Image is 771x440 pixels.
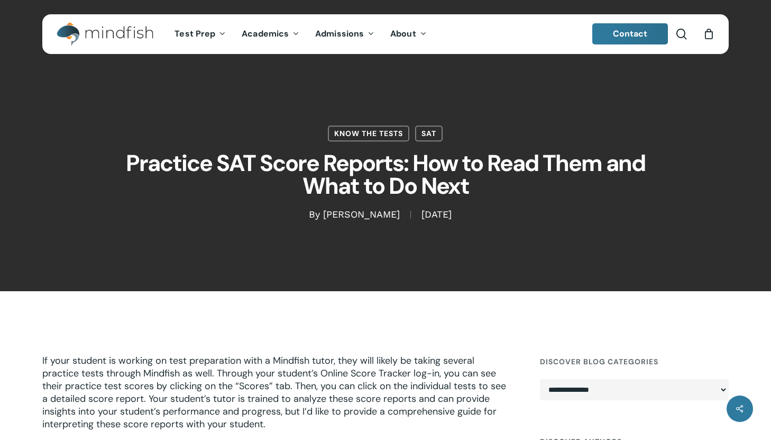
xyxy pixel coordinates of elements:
a: Contact [592,23,668,44]
h1: Practice SAT Score Reports: How to Read Them and What to Do Next [121,141,650,208]
span: [DATE] [410,211,462,219]
a: Admissions [307,30,382,39]
span: Academics [242,28,289,39]
a: Academics [234,30,307,39]
a: [PERSON_NAME] [323,209,400,220]
span: If your student is working on test preparation with a Mindfish tutor, they will likely be taking ... [42,354,506,430]
nav: Main Menu [167,14,434,54]
span: By [309,211,320,219]
span: About [390,28,416,39]
header: Main Menu [42,14,729,54]
a: SAT [415,125,443,141]
h4: Discover Blog Categories [540,352,729,371]
a: About [382,30,435,39]
a: Test Prep [167,30,234,39]
span: Admissions [315,28,364,39]
span: Test Prep [175,28,215,39]
a: Know the Tests [328,125,409,141]
span: Contact [613,28,648,39]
